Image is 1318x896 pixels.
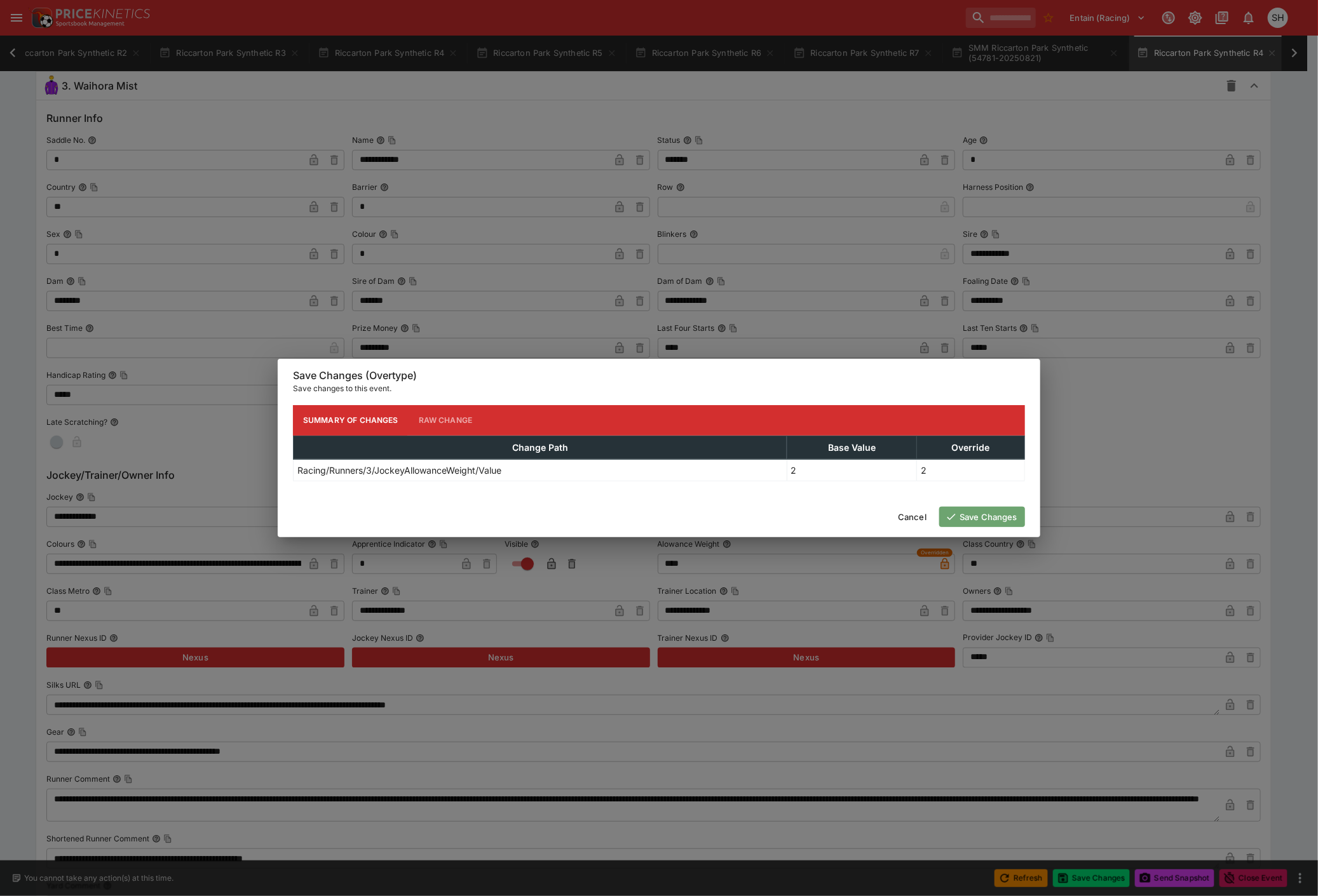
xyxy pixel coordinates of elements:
[293,382,1025,395] p: Save changes to this event.
[939,507,1025,527] button: Save Changes
[293,405,409,436] button: Summary of Changes
[787,436,917,459] th: Base Value
[917,459,1025,481] td: 2
[294,436,787,459] th: Change Path
[917,436,1025,459] th: Override
[409,405,483,436] button: Raw Change
[297,464,501,477] p: Racing/Runners/3/JockeyAllowanceWeight/Value
[787,459,917,481] td: 2
[293,369,1025,382] h6: Save Changes (Overtype)
[890,507,934,527] button: Cancel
